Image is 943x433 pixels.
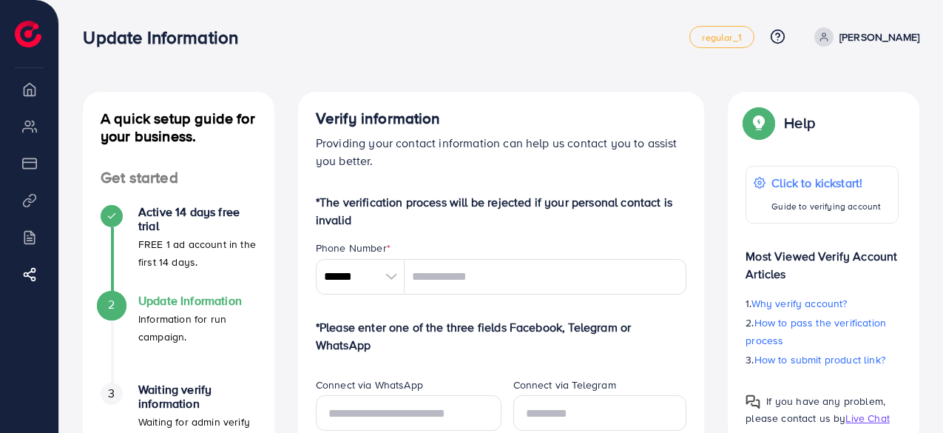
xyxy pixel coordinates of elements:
p: Click to kickstart! [771,174,881,192]
h4: Update Information [138,294,257,308]
img: Popup guide [746,395,760,409]
p: Most Viewed Verify Account Articles [746,235,899,283]
img: Popup guide [746,110,772,136]
span: Why verify account? [751,296,848,311]
span: Live Chat [845,411,889,426]
span: How to submit product link? [754,352,885,367]
p: Providing your contact information can help us contact you to assist you better. [316,134,687,169]
span: If you have any problem, please contact us by [746,394,885,426]
li: Active 14 days free trial [83,205,274,294]
h3: Update Information [83,27,250,48]
label: Connect via Telegram [513,377,616,392]
h4: A quick setup guide for your business. [83,110,274,145]
span: 3 [108,385,115,402]
a: [PERSON_NAME] [808,27,919,47]
h4: Active 14 days free trial [138,205,257,233]
p: *Please enter one of the three fields Facebook, Telegram or WhatsApp [316,318,687,354]
span: 2 [108,296,115,313]
p: Guide to verifying account [771,198,881,215]
span: How to pass the verification process [746,315,886,348]
li: Update Information [83,294,274,383]
p: FREE 1 ad account in the first 14 days. [138,235,257,271]
label: Connect via WhatsApp [316,377,423,392]
h4: Verify information [316,110,687,128]
label: Phone Number [316,241,391,255]
p: Help [784,114,815,132]
h4: Get started [83,169,274,187]
p: *The verification process will be rejected if your personal contact is invalid [316,193,687,229]
p: Information for run campaign. [138,310,257,346]
p: 2. [746,314,899,349]
p: [PERSON_NAME] [839,28,919,46]
img: logo [15,21,41,47]
a: regular_1 [689,26,754,48]
p: 3. [746,351,899,369]
iframe: Chat [880,366,932,422]
p: 1. [746,295,899,312]
span: regular_1 [702,33,741,42]
h4: Waiting verify information [138,383,257,411]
